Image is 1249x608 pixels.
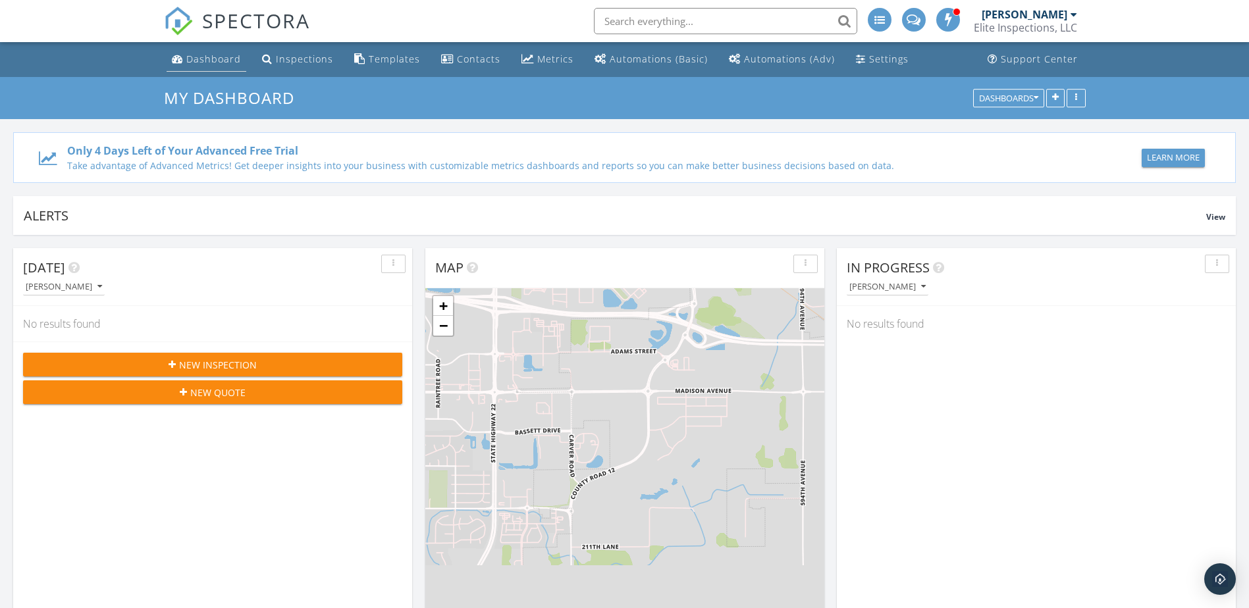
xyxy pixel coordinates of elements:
[1206,211,1225,222] span: View
[1204,563,1236,595] div: Open Intercom Messenger
[257,47,338,72] a: Inspections
[167,47,246,72] a: Dashboard
[1001,53,1078,65] div: Support Center
[179,358,257,372] span: New Inspection
[433,316,453,336] a: Zoom out
[26,282,102,291] div: [PERSON_NAME]
[23,278,105,296] button: [PERSON_NAME]
[23,380,402,404] button: New Quote
[433,296,453,316] a: Zoom in
[67,159,1020,172] div: Take advantage of Advanced Metrics! Get deeper insights into your business with customizable metr...
[164,18,310,45] a: SPECTORA
[973,89,1044,107] button: Dashboards
[979,93,1038,103] div: Dashboards
[982,8,1067,21] div: [PERSON_NAME]
[982,47,1083,72] a: Support Center
[276,53,333,65] div: Inspections
[1147,151,1200,165] div: Learn More
[1142,149,1205,167] button: Learn More
[186,53,241,65] div: Dashboard
[349,47,425,72] a: Templates
[851,47,914,72] a: Settings
[974,21,1077,34] div: Elite Inspections, LLC
[23,259,65,276] span: [DATE]
[849,282,926,291] div: [PERSON_NAME]
[457,53,500,65] div: Contacts
[594,8,857,34] input: Search everything...
[516,47,579,72] a: Metrics
[435,259,464,276] span: Map
[744,53,835,65] div: Automations (Adv)
[13,306,412,342] div: No results found
[847,259,930,276] span: In Progress
[369,53,420,65] div: Templates
[190,386,246,399] span: New Quote
[847,278,928,296] button: [PERSON_NAME]
[837,306,1236,342] div: No results found
[537,53,573,65] div: Metrics
[164,87,306,109] a: My Dashboard
[23,353,402,376] button: New Inspection
[202,7,310,34] span: SPECTORA
[436,47,506,72] a: Contacts
[164,7,193,36] img: The Best Home Inspection Software - Spectora
[724,47,840,72] a: Automations (Advanced)
[869,53,909,65] div: Settings
[610,53,708,65] div: Automations (Basic)
[589,47,713,72] a: Automations (Basic)
[24,207,1206,224] div: Alerts
[67,143,1020,159] div: Only 4 Days Left of Your Advanced Free Trial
